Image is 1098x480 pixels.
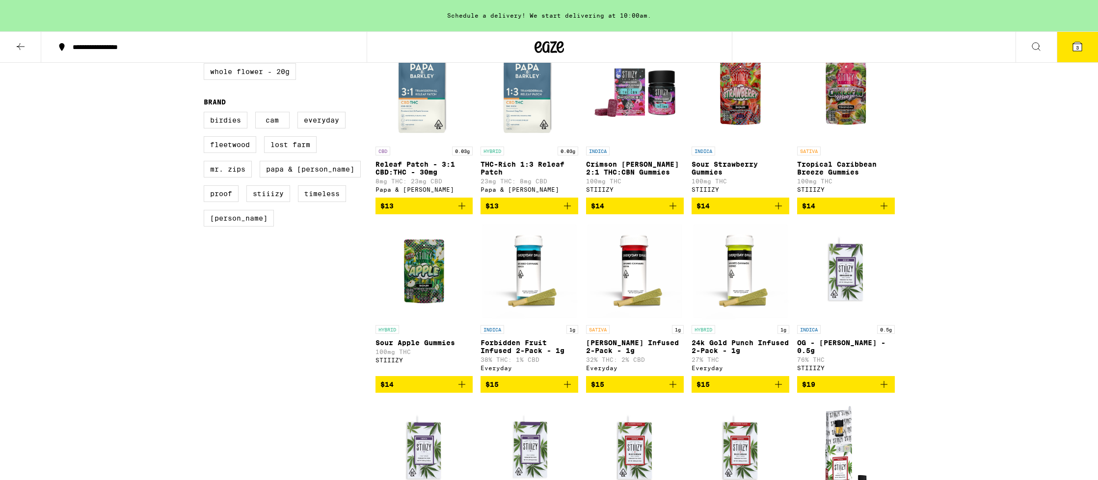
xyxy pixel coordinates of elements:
button: Add to bag [481,376,578,393]
img: Everyday - Forbidden Fruit Infused 2-Pack - 1g [481,222,578,320]
img: Papa & Barkley - THC-Rich 1:3 Releaf Patch [481,44,578,142]
p: 23mg THC: 8mg CBD [481,178,578,184]
p: HYBRID [692,325,715,334]
button: Add to bag [797,198,895,214]
p: Releaf Patch - 3:1 CBD:THC - 30mg [375,160,473,176]
label: Papa & [PERSON_NAME] [260,161,361,177]
p: SATIVA [586,325,610,334]
p: 76% THC [797,356,895,363]
a: Open page for OG - King Louis XIII - 0.5g from STIIIZY [797,222,895,376]
span: 3 [1076,45,1079,51]
p: Tropical Caribbean Breeze Gummies [797,160,895,176]
label: [PERSON_NAME] [204,210,274,227]
button: Add to bag [481,198,578,214]
label: CAM [255,112,290,128]
p: 1g [777,325,789,334]
p: 0.03g [452,147,473,155]
a: Open page for Crimson Berry 2:1 THC:CBN Gummies from STIIIZY [586,44,684,198]
p: Sour Apple Gummies [375,339,473,347]
p: CBD [375,147,390,155]
div: STIIIZY [692,186,789,193]
label: Fleetwood [204,136,256,153]
p: 0.5g [877,325,895,334]
span: $14 [802,202,815,210]
button: Add to bag [692,376,789,393]
p: Forbidden Fruit Infused 2-Pack - 1g [481,339,578,354]
button: Add to bag [586,198,684,214]
img: Everyday - 24k Gold Punch Infused 2-Pack - 1g [692,222,789,320]
div: Everyday [481,365,578,371]
span: $13 [485,202,499,210]
label: STIIIZY [246,185,290,202]
p: 100mg THC [797,178,895,184]
div: Papa & [PERSON_NAME] [375,186,473,193]
a: Open page for 24k Gold Punch Infused 2-Pack - 1g from Everyday [692,222,789,376]
span: $15 [591,380,604,388]
p: 100mg THC [586,178,684,184]
span: $14 [380,380,394,388]
div: STIIIZY [797,186,895,193]
label: Proof [204,185,239,202]
p: 27% THC [692,356,789,363]
button: Add to bag [375,198,473,214]
p: HYBRID [375,325,399,334]
p: Crimson [PERSON_NAME] 2:1 THC:CBN Gummies [586,160,684,176]
span: $14 [591,202,604,210]
label: Lost Farm [264,136,317,153]
span: $14 [696,202,710,210]
img: STIIIZY - Tropical Caribbean Breeze Gummies [797,44,895,142]
button: Add to bag [797,376,895,393]
p: 100mg THC [375,349,473,355]
img: STIIIZY - Sour Strawberry Gummies [692,44,789,142]
p: 32% THC: 2% CBD [586,356,684,363]
a: Open page for Jack Herer Infused 2-Pack - 1g from Everyday [586,222,684,376]
div: STIIIZY [375,357,473,363]
p: 0.03g [558,147,578,155]
button: 3 [1057,32,1098,62]
p: INDICA [481,325,504,334]
p: HYBRID [481,147,504,155]
p: [PERSON_NAME] Infused 2-Pack - 1g [586,339,684,354]
img: STIIIZY - Sour Apple Gummies [375,222,473,320]
a: Open page for Tropical Caribbean Breeze Gummies from STIIIZY [797,44,895,198]
label: Whole Flower - 20g [204,63,296,80]
p: 8mg THC: 23mg CBD [375,178,473,184]
p: OG - [PERSON_NAME] - 0.5g [797,339,895,354]
p: 38% THC: 1% CBD [481,356,578,363]
div: STIIIZY [586,186,684,193]
img: Papa & Barkley - Releaf Patch - 3:1 CBD:THC - 30mg [375,44,473,142]
img: Everyday - Jack Herer Infused 2-Pack - 1g [586,222,684,320]
div: STIIIZY [797,365,895,371]
p: 24k Gold Punch Infused 2-Pack - 1g [692,339,789,354]
img: STIIIZY - OG - King Louis XIII - 0.5g [797,222,895,320]
p: Sour Strawberry Gummies [692,160,789,176]
a: Open page for Sour Strawberry Gummies from STIIIZY [692,44,789,198]
label: Mr. Zips [204,161,252,177]
p: INDICA [692,147,715,155]
p: 1g [672,325,684,334]
button: Add to bag [692,198,789,214]
button: Add to bag [586,376,684,393]
label: Everyday [297,112,346,128]
p: INDICA [797,325,821,334]
span: $15 [485,380,499,388]
span: $15 [696,380,710,388]
div: Everyday [692,365,789,371]
a: Open page for Releaf Patch - 3:1 CBD:THC - 30mg from Papa & Barkley [375,44,473,198]
div: Everyday [586,365,684,371]
p: SATIVA [797,147,821,155]
a: Open page for THC-Rich 1:3 Releaf Patch from Papa & Barkley [481,44,578,198]
legend: Brand [204,98,226,106]
label: Birdies [204,112,247,128]
span: $13 [380,202,394,210]
button: Add to bag [375,376,473,393]
p: THC-Rich 1:3 Releaf Patch [481,160,578,176]
div: Papa & [PERSON_NAME] [481,186,578,193]
p: 1g [566,325,578,334]
img: STIIIZY - Crimson Berry 2:1 THC:CBN Gummies [586,44,684,142]
a: Open page for Forbidden Fruit Infused 2-Pack - 1g from Everyday [481,222,578,376]
span: $19 [802,380,815,388]
p: 100mg THC [692,178,789,184]
a: Open page for Sour Apple Gummies from STIIIZY [375,222,473,376]
label: Timeless [298,185,346,202]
